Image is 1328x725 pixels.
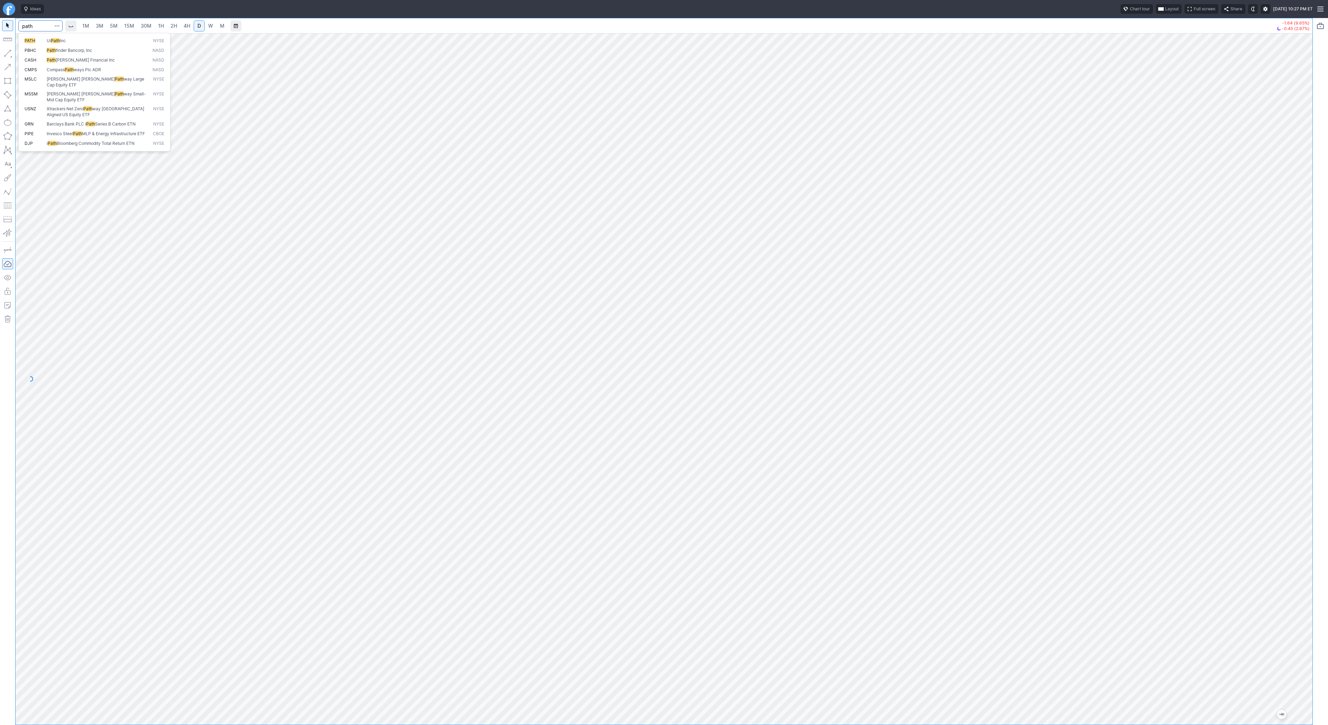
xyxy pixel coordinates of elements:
[153,91,164,103] span: NYSE
[47,121,86,127] span: Barclays Bank PLC i
[25,76,37,82] span: MSLC
[1261,4,1270,14] button: Settings
[52,20,62,31] button: Search
[60,38,66,43] span: Inc
[65,20,76,31] button: Interval
[57,141,135,146] span: Bloomberg Commodity Total Return ETN
[48,141,57,146] span: Path
[2,62,13,73] button: Arrow
[1184,4,1218,14] button: Full screen
[1130,6,1150,12] span: Chart tour
[47,91,115,96] span: [PERSON_NAME] [PERSON_NAME]
[153,131,164,137] span: CBOE
[155,20,167,31] a: 1H
[86,121,95,127] span: Path
[21,4,44,14] button: Ideas
[181,20,193,31] a: 4H
[47,38,51,43] span: Ui
[93,20,107,31] a: 3M
[82,23,89,29] span: 1M
[25,67,37,72] span: CMPS
[2,158,13,169] button: Text
[153,67,164,73] span: NASD
[2,117,13,128] button: Ellipse
[18,20,63,31] input: Search
[47,48,56,53] span: Path
[25,38,35,43] span: PATH
[73,131,82,136] span: Path
[1120,4,1153,14] button: Chart tour
[107,20,121,31] a: 5M
[65,67,74,72] span: Path
[1194,6,1215,12] span: Full screen
[2,244,13,255] button: Drawing mode: Single
[153,38,164,44] span: NYSE
[25,57,36,63] span: CASH
[47,76,115,82] span: [PERSON_NAME] [PERSON_NAME]
[47,57,56,63] span: Path
[216,20,228,31] a: M
[47,141,48,146] span: i
[1230,6,1242,12] span: Share
[74,67,101,72] span: ways Plc ADR
[197,23,201,29] span: D
[25,131,34,136] span: PIPE
[47,76,144,87] span: way Large Cap Equity ETF
[184,23,190,29] span: 4H
[2,172,13,183] button: Brush
[153,76,164,88] span: NYSE
[1277,21,1310,25] p: -1.64 (9.65%)
[1221,4,1245,14] button: Share
[18,33,170,151] div: Search
[1165,6,1179,12] span: Layout
[25,91,38,96] span: MSSM
[220,23,224,29] span: M
[25,106,36,111] span: USNZ
[138,20,155,31] a: 30M
[2,145,13,156] button: XABCD
[115,76,124,82] span: Path
[2,103,13,114] button: Triangle
[2,300,13,311] button: Add note
[2,186,13,197] button: Elliott waves
[2,200,13,211] button: Fibonacci retracements
[25,141,33,146] span: DJP
[51,38,60,43] span: Path
[2,48,13,59] button: Line
[56,57,115,63] span: [PERSON_NAME] Financial Inc
[153,121,164,127] span: NYSE
[194,20,205,31] a: D
[153,141,164,147] span: NYSE
[110,23,118,29] span: 5M
[2,258,13,269] button: Drawings Autosave: On
[2,34,13,45] button: Measure
[56,48,92,53] span: finder Bancorp, Inc
[1273,6,1313,12] span: [DATE] 10:27 PM ET
[2,272,13,283] button: Hide drawings
[115,91,124,96] span: Path
[141,23,151,29] span: 30M
[3,3,15,15] a: Finviz.com
[1277,709,1286,719] button: Jump to the most recent bar
[2,227,13,239] button: Anchored VWAP
[121,20,137,31] a: 15M
[47,131,73,136] span: Invesco Steel
[1248,4,1258,14] button: Toggle dark mode
[47,106,144,117] span: way [GEOGRAPHIC_DATA] Aligned US Equity ETF
[153,57,164,63] span: NASD
[47,67,65,72] span: Compass
[83,106,92,111] span: Path
[167,20,180,31] a: 2H
[2,75,13,86] button: Rectangle
[124,23,134,29] span: 15M
[205,20,216,31] a: W
[79,20,92,31] a: 1M
[230,20,241,31] button: Range
[96,23,103,29] span: 3M
[2,314,13,325] button: Remove all autosaved drawings
[82,131,145,136] span: MLP & Energy Infrastructure ETF
[2,286,13,297] button: Lock drawings
[1156,4,1182,14] button: Layout
[1315,20,1326,31] button: Portfolio watchlist
[47,91,146,102] span: way Small-Mid Cap Equity ETF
